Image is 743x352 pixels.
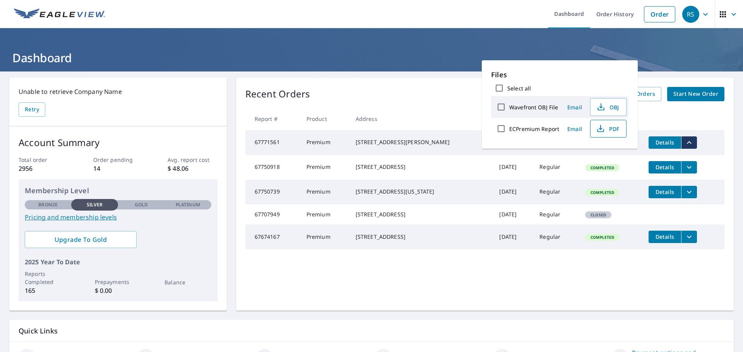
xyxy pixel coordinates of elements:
[493,204,533,224] td: [DATE]
[245,180,300,204] td: 67750739
[562,123,587,135] button: Email
[25,213,211,222] a: Pricing and membership levels
[300,107,349,130] th: Product
[19,156,68,164] p: Total order
[300,155,349,180] td: Premium
[653,163,676,171] span: Details
[586,212,611,218] span: Closed
[245,204,300,224] td: 67707949
[176,201,200,208] p: Platinum
[95,286,141,295] p: $ 0.00
[586,235,619,240] span: Completed
[653,233,676,240] span: Details
[649,231,681,243] button: detailsBtn-67674167
[245,87,310,101] p: Recent Orders
[590,120,627,138] button: PDF
[356,233,487,241] div: [STREET_ADDRESS]
[590,98,627,116] button: OBJ
[595,102,620,112] span: OBJ
[135,201,148,208] p: Gold
[586,190,619,195] span: Completed
[300,224,349,249] td: Premium
[653,188,676,196] span: Details
[25,105,39,114] span: Retry
[653,139,676,146] span: Details
[245,155,300,180] td: 67750918
[349,107,493,130] th: Address
[31,235,130,244] span: Upgrade To Gold
[25,257,211,267] p: 2025 Year To Date
[93,164,143,173] p: 14
[245,224,300,249] td: 67674167
[681,161,697,173] button: filesDropdownBtn-67750918
[356,138,487,146] div: [STREET_ADDRESS][PERSON_NAME]
[533,180,579,204] td: Regular
[19,87,217,96] p: Unable to retrieve Company Name
[25,231,137,248] a: Upgrade To Gold
[164,278,211,286] p: Balance
[565,125,584,133] span: Email
[681,136,697,149] button: filesDropdownBtn-67771561
[87,201,103,208] p: Silver
[562,101,587,113] button: Email
[19,136,217,150] p: Account Summary
[168,164,217,173] p: $ 48.06
[300,204,349,224] td: Premium
[25,270,71,286] p: Reports Completed
[95,278,141,286] p: Prepayments
[493,224,533,249] td: [DATE]
[681,186,697,198] button: filesDropdownBtn-67750739
[19,164,68,173] p: 2956
[168,156,217,164] p: Avg. report cost
[565,104,584,111] span: Email
[533,204,579,224] td: Regular
[507,85,531,92] label: Select all
[682,6,699,23] div: RS
[38,201,58,208] p: Bronze
[356,163,487,171] div: [STREET_ADDRESS]
[245,107,300,130] th: Report #
[493,180,533,204] td: [DATE]
[300,130,349,155] td: Premium
[356,188,487,196] div: [STREET_ADDRESS][US_STATE]
[644,6,675,22] a: Order
[673,89,718,99] span: Start New Order
[667,87,724,101] a: Start New Order
[14,9,105,20] img: EV Logo
[509,125,559,133] label: ECPremium Report
[25,286,71,295] p: 165
[681,231,697,243] button: filesDropdownBtn-67674167
[19,102,45,117] button: Retry
[25,185,211,196] p: Membership Level
[649,136,681,149] button: detailsBtn-67771561
[649,186,681,198] button: detailsBtn-67750739
[509,104,558,111] label: Wavefront OBJ File
[356,211,487,218] div: [STREET_ADDRESS]
[533,224,579,249] td: Regular
[595,124,620,133] span: PDF
[300,180,349,204] td: Premium
[19,326,724,336] p: Quick Links
[93,156,143,164] p: Order pending
[493,155,533,180] td: [DATE]
[586,165,619,170] span: Completed
[649,161,681,173] button: detailsBtn-67750918
[9,50,734,66] h1: Dashboard
[533,155,579,180] td: Regular
[491,70,628,80] p: Files
[245,130,300,155] td: 67771561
